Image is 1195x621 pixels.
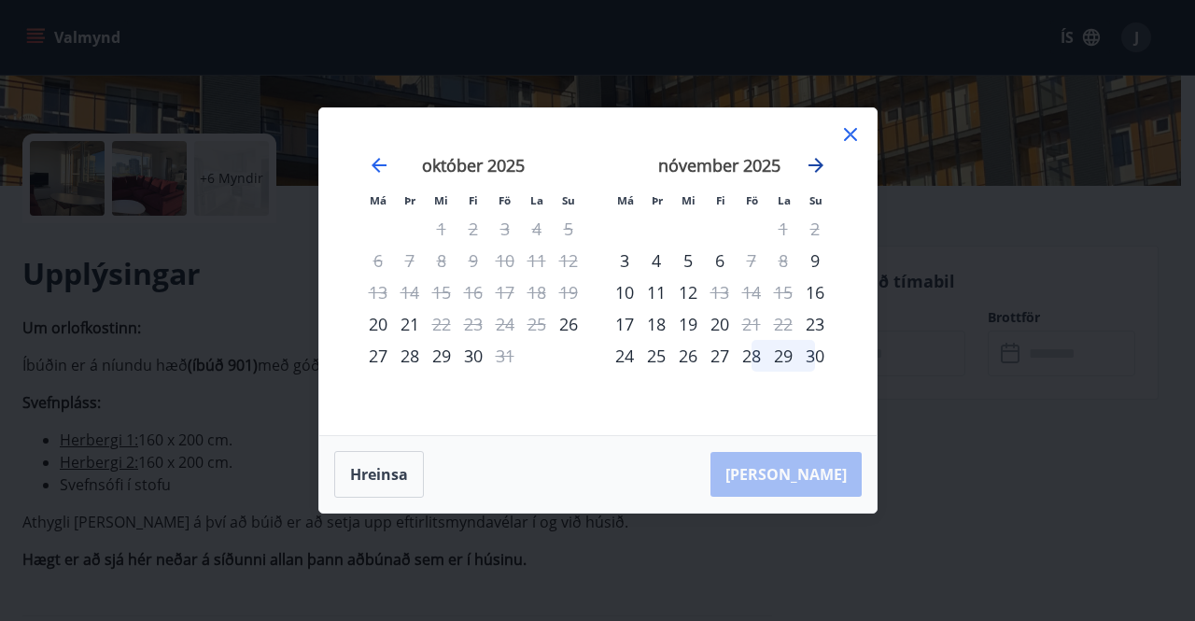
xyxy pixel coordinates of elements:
td: Not available. fimmtudagur, 2. október 2025 [457,213,489,245]
small: Su [562,193,575,207]
small: Má [370,193,387,207]
td: Choose miðvikudagur, 12. nóvember 2025 as your check-in date. It’s available. [672,276,704,308]
td: Choose mánudagur, 24. nóvember 2025 as your check-in date. It’s available. [609,340,640,372]
td: Choose þriðjudagur, 18. nóvember 2025 as your check-in date. It’s available. [640,308,672,340]
td: Not available. miðvikudagur, 1. október 2025 [426,213,457,245]
td: Choose miðvikudagur, 19. nóvember 2025 as your check-in date. It’s available. [672,308,704,340]
div: Calendar [342,131,854,413]
td: Not available. laugardagur, 11. október 2025 [521,245,553,276]
strong: nóvember 2025 [658,154,780,176]
td: Choose fimmtudagur, 27. nóvember 2025 as your check-in date. It’s available. [704,340,736,372]
td: Choose miðvikudagur, 5. nóvember 2025 as your check-in date. It’s available. [672,245,704,276]
div: 5 [672,245,704,276]
div: 25 [640,340,672,372]
td: Not available. sunnudagur, 5. október 2025 [553,213,584,245]
td: Choose mánudagur, 10. nóvember 2025 as your check-in date. It’s available. [609,276,640,308]
td: Not available. þriðjudagur, 7. október 2025 [394,245,426,276]
div: 29 [767,340,799,372]
td: Choose laugardagur, 29. nóvember 2025 as your check-in date. It’s available. [767,340,799,372]
td: Choose miðvikudagur, 26. nóvember 2025 as your check-in date. It’s available. [672,340,704,372]
div: 17 [609,308,640,340]
td: Choose þriðjudagur, 4. nóvember 2025 as your check-in date. It’s available. [640,245,672,276]
td: Choose sunnudagur, 26. október 2025 as your check-in date. It’s available. [553,308,584,340]
td: Not available. mánudagur, 6. október 2025 [362,245,394,276]
div: Aðeins útritun í boði [704,276,736,308]
td: Choose sunnudagur, 16. nóvember 2025 as your check-in date. It’s available. [799,276,831,308]
td: Not available. sunnudagur, 12. október 2025 [553,245,584,276]
td: Not available. fimmtudagur, 9. október 2025 [457,245,489,276]
td: Choose sunnudagur, 23. nóvember 2025 as your check-in date. It’s available. [799,308,831,340]
button: Hreinsa [334,451,424,498]
td: Choose þriðjudagur, 28. október 2025 as your check-in date. It’s available. [394,340,426,372]
td: Not available. laugardagur, 8. nóvember 2025 [767,245,799,276]
div: Aðeins innritun í boði [799,276,831,308]
div: 6 [704,245,736,276]
small: Mi [682,193,696,207]
td: Not available. fimmtudagur, 16. október 2025 [457,276,489,308]
td: Choose föstudagur, 28. nóvember 2025 as your check-in date. It’s available. [736,340,767,372]
td: Not available. sunnudagur, 19. október 2025 [553,276,584,308]
div: 27 [362,340,394,372]
td: Not available. laugardagur, 22. nóvember 2025 [767,308,799,340]
div: Move backward to switch to the previous month. [368,154,390,176]
div: 27 [704,340,736,372]
div: 21 [394,308,426,340]
div: 12 [672,276,704,308]
td: Choose fimmtudagur, 6. nóvember 2025 as your check-in date. It’s available. [704,245,736,276]
td: Choose sunnudagur, 9. nóvember 2025 as your check-in date. It’s available. [799,245,831,276]
td: Choose fimmtudagur, 30. október 2025 as your check-in date. It’s available. [457,340,489,372]
td: Not available. föstudagur, 24. október 2025 [489,308,521,340]
td: Not available. miðvikudagur, 15. október 2025 [426,276,457,308]
td: Choose þriðjudagur, 21. október 2025 as your check-in date. It’s available. [394,308,426,340]
div: 28 [394,340,426,372]
div: 18 [640,308,672,340]
td: Choose þriðjudagur, 11. nóvember 2025 as your check-in date. It’s available. [640,276,672,308]
td: Not available. fimmtudagur, 13. nóvember 2025 [704,276,736,308]
td: Not available. laugardagur, 25. október 2025 [521,308,553,340]
div: Aðeins útritun í boði [736,308,767,340]
div: Aðeins útritun í boði [736,245,767,276]
td: Not available. miðvikudagur, 8. október 2025 [426,245,457,276]
div: 10 [609,276,640,308]
div: 28 [736,340,767,372]
div: Aðeins innritun í boði [553,308,584,340]
td: Not available. sunnudagur, 2. nóvember 2025 [799,213,831,245]
small: Fö [499,193,511,207]
td: Not available. miðvikudagur, 22. október 2025 [426,308,457,340]
small: Fi [469,193,478,207]
td: Choose mánudagur, 20. október 2025 as your check-in date. It’s available. [362,308,394,340]
td: Not available. föstudagur, 7. nóvember 2025 [736,245,767,276]
div: Move forward to switch to the next month. [805,154,827,176]
div: 26 [672,340,704,372]
small: La [778,193,791,207]
td: Not available. föstudagur, 31. október 2025 [489,340,521,372]
div: 24 [609,340,640,372]
div: Aðeins innritun í boði [799,245,831,276]
td: Not available. fimmtudagur, 23. október 2025 [457,308,489,340]
td: Not available. þriðjudagur, 14. október 2025 [394,276,426,308]
td: Choose miðvikudagur, 29. október 2025 as your check-in date. It’s available. [426,340,457,372]
div: Aðeins innritun í boði [799,308,831,340]
td: Not available. laugardagur, 4. október 2025 [521,213,553,245]
td: Choose sunnudagur, 30. nóvember 2025 as your check-in date. It’s available. [799,340,831,372]
div: Aðeins útritun í boði [426,308,457,340]
td: Choose mánudagur, 27. október 2025 as your check-in date. It’s available. [362,340,394,372]
td: Not available. mánudagur, 13. október 2025 [362,276,394,308]
small: Má [617,193,634,207]
td: Not available. laugardagur, 1. nóvember 2025 [767,213,799,245]
td: Not available. laugardagur, 15. nóvember 2025 [767,276,799,308]
small: Þr [652,193,663,207]
td: Not available. föstudagur, 17. október 2025 [489,276,521,308]
div: Aðeins innritun í boði [609,245,640,276]
small: Fö [746,193,758,207]
div: 19 [672,308,704,340]
div: 11 [640,276,672,308]
td: Choose fimmtudagur, 20. nóvember 2025 as your check-in date. It’s available. [704,308,736,340]
td: Not available. föstudagur, 3. október 2025 [489,213,521,245]
td: Choose mánudagur, 17. nóvember 2025 as your check-in date. It’s available. [609,308,640,340]
div: 29 [426,340,457,372]
small: Su [809,193,822,207]
td: Choose mánudagur, 3. nóvember 2025 as your check-in date. It’s available. [609,245,640,276]
td: Not available. laugardagur, 18. október 2025 [521,276,553,308]
div: Aðeins útritun í boði [489,340,521,372]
